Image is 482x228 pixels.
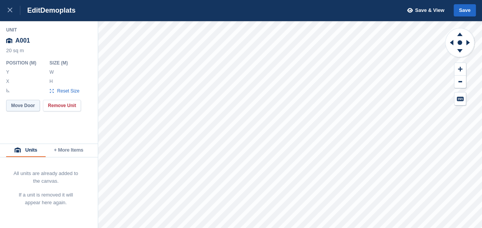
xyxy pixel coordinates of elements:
button: Save & View [403,4,444,17]
button: Remove Unit [43,100,81,111]
label: X [6,78,10,84]
p: All units are already added to the canvas. [13,170,79,185]
div: Edit Demoplats [20,6,76,15]
button: Keyboard Shortcuts [454,93,466,105]
div: Size ( M ) [49,60,83,66]
div: 20 sq m [6,48,92,58]
label: Y [6,69,10,75]
label: W [49,69,53,75]
div: A001 [6,34,92,48]
button: + More Items [46,144,92,157]
span: Save & View [415,7,444,14]
div: Unit [6,27,92,33]
img: angle-icn.0ed2eb85.svg [7,89,10,92]
button: Move Door [6,100,40,111]
div: Position ( M ) [6,60,43,66]
p: If a unit is removed it will appear here again. [13,191,79,207]
button: Save [454,4,476,17]
button: Zoom Out [454,76,466,88]
button: Units [6,144,46,157]
label: H [49,78,53,84]
button: Zoom In [454,63,466,76]
span: Reset Size [57,88,80,94]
